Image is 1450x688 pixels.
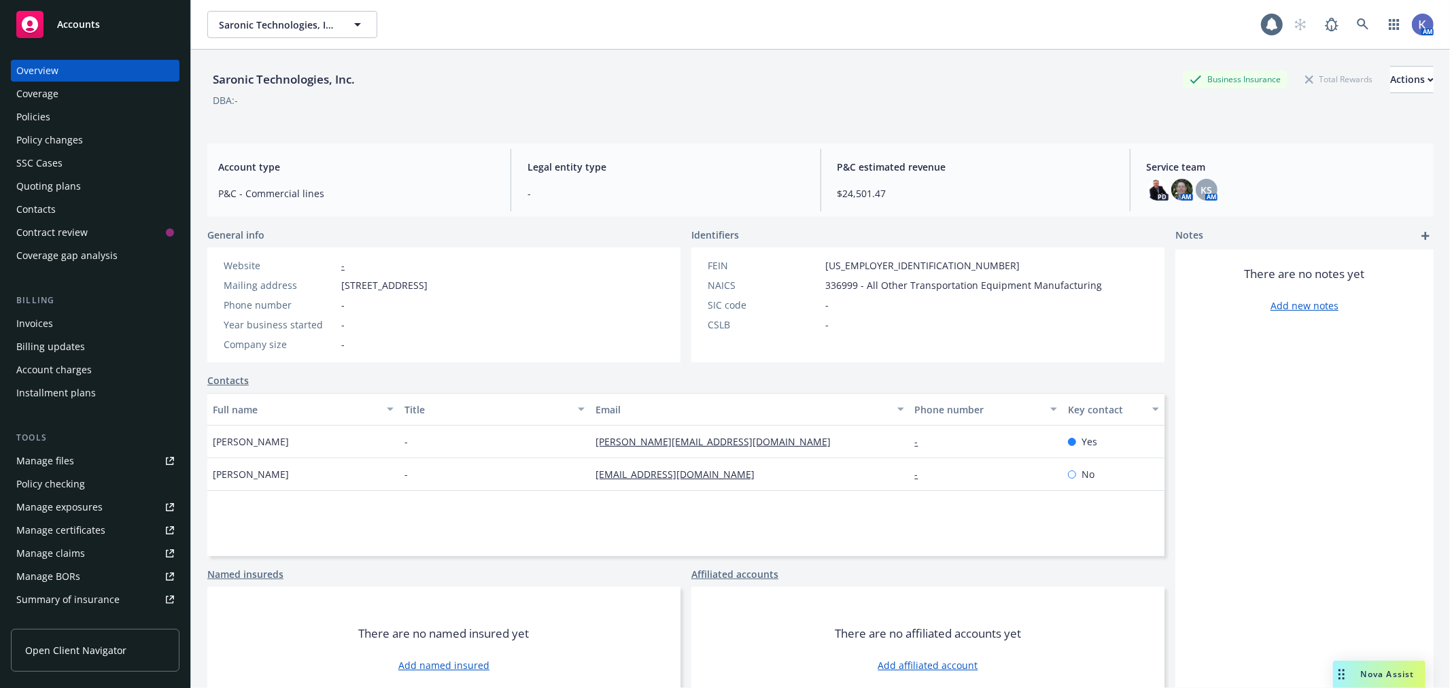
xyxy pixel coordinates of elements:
div: Actions [1390,67,1434,92]
a: Manage BORs [11,566,179,587]
a: Named insureds [207,567,283,581]
div: Manage files [16,450,74,472]
a: Accounts [11,5,179,44]
div: DBA: - [213,93,238,107]
span: 336999 - All Other Transportation Equipment Manufacturing [825,278,1102,292]
a: Invoices [11,313,179,334]
a: Manage exposures [11,496,179,518]
span: General info [207,228,264,242]
span: [STREET_ADDRESS] [341,278,428,292]
a: [EMAIL_ADDRESS][DOMAIN_NAME] [595,468,765,481]
div: SIC code [708,298,820,312]
div: Email [595,402,888,417]
div: Billing [11,294,179,307]
span: Account type [218,160,494,174]
div: Contacts [16,199,56,220]
span: - [404,434,408,449]
span: Saronic Technologies, Inc. [219,18,336,32]
span: - [825,317,829,332]
div: Installment plans [16,382,96,404]
span: $24,501.47 [838,186,1114,201]
span: Yes [1082,434,1097,449]
a: Start snowing [1287,11,1314,38]
a: Summary of insurance [11,589,179,610]
div: Manage claims [16,543,85,564]
a: add [1417,228,1434,244]
a: Report a Bug [1318,11,1345,38]
span: - [404,467,408,481]
span: There are no affiliated accounts yet [835,625,1021,642]
a: Billing updates [11,336,179,358]
span: Open Client Navigator [25,643,126,657]
a: [PERSON_NAME][EMAIL_ADDRESS][DOMAIN_NAME] [595,435,842,448]
span: [PERSON_NAME] [213,434,289,449]
a: Manage certificates [11,519,179,541]
span: - [528,186,804,201]
div: Company size [224,337,336,351]
span: No [1082,467,1094,481]
div: Full name [213,402,379,417]
a: Contacts [11,199,179,220]
div: Policy checking [16,473,85,495]
a: Installment plans [11,382,179,404]
span: There are no notes yet [1245,266,1365,282]
a: Switch app [1381,11,1408,38]
div: Drag to move [1333,661,1350,688]
a: Account charges [11,359,179,381]
div: FEIN [708,258,820,273]
img: photo [1412,14,1434,35]
div: Summary of insurance [16,589,120,610]
span: Notes [1175,228,1203,244]
div: Manage certificates [16,519,105,541]
div: Quoting plans [16,175,81,197]
a: Affiliated accounts [691,567,778,581]
span: Service team [1147,160,1423,174]
img: photo [1171,179,1193,201]
div: Coverage gap analysis [16,245,118,266]
a: - [915,468,929,481]
div: Manage exposures [16,496,103,518]
button: Saronic Technologies, Inc. [207,11,377,38]
button: Nova Assist [1333,661,1426,688]
span: - [341,298,345,312]
button: Email [590,393,909,426]
img: photo [1147,179,1169,201]
div: CSLB [708,317,820,332]
div: Overview [16,60,58,82]
a: Search [1349,11,1377,38]
a: Manage claims [11,543,179,564]
span: Accounts [57,19,100,30]
a: Add named insured [398,658,489,672]
span: - [341,317,345,332]
div: Policies [16,106,50,128]
a: Contacts [207,373,249,388]
span: Identifiers [691,228,739,242]
div: SSC Cases [16,152,63,174]
div: Phone number [224,298,336,312]
a: Coverage gap analysis [11,245,179,266]
button: Key contact [1063,393,1164,426]
span: KS [1201,183,1212,197]
div: Phone number [915,402,1042,417]
div: Saronic Technologies, Inc. [207,71,360,88]
span: [US_EMPLOYER_IDENTIFICATION_NUMBER] [825,258,1020,273]
a: Policy changes [11,129,179,151]
div: Mailing address [224,278,336,292]
span: Nova Assist [1361,668,1415,680]
button: Full name [207,393,399,426]
a: Policy checking [11,473,179,495]
span: - [825,298,829,312]
span: P&C estimated revenue [838,160,1114,174]
a: Contract review [11,222,179,243]
a: - [341,259,345,272]
div: Year business started [224,317,336,332]
div: Total Rewards [1298,71,1379,88]
a: Add affiliated account [878,658,978,672]
div: Business Insurance [1183,71,1288,88]
button: Title [399,393,591,426]
div: Account charges [16,359,92,381]
div: Coverage [16,83,58,105]
span: Legal entity type [528,160,804,174]
a: SSC Cases [11,152,179,174]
